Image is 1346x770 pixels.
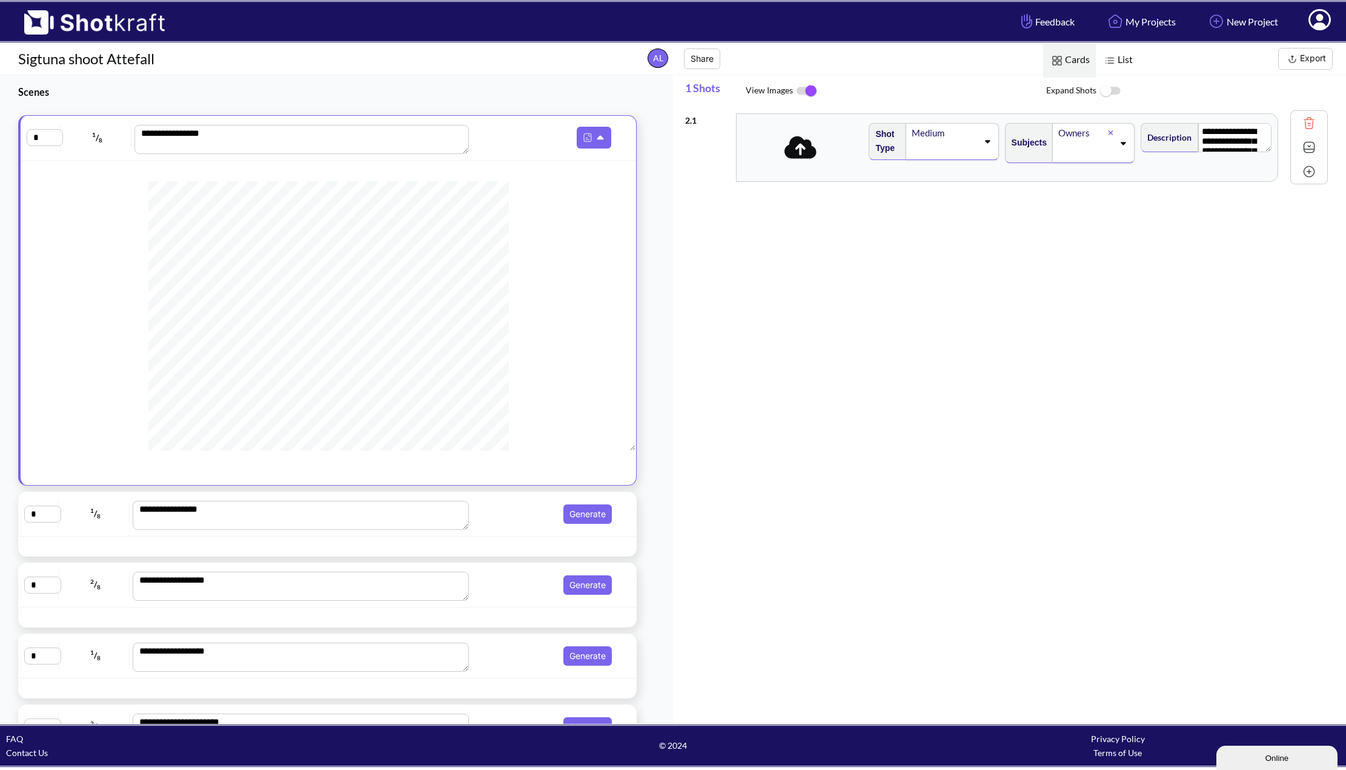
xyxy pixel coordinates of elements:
span: / [62,646,130,665]
img: Hand Icon [1018,11,1035,32]
img: Pdf Icon [580,130,595,146]
button: Generate [563,646,612,666]
span: 8 [99,136,102,144]
span: 8 [97,584,101,591]
div: Terms of Use [895,746,1340,760]
img: ToggleOn Icon [793,78,820,104]
span: View Images [746,78,1046,104]
div: Privacy Policy [895,732,1340,746]
span: Description [1141,127,1192,147]
span: / [62,504,130,523]
img: ToggleOff Icon [1096,78,1124,104]
button: Generate [563,504,612,524]
img: Add Icon [1300,162,1318,181]
a: New Project [1197,5,1287,38]
div: Medium [910,125,977,141]
button: Share [684,49,720,69]
img: List Icon [1102,53,1118,69]
img: Expand Icon [1300,138,1318,156]
a: Contact Us [6,748,48,758]
img: Trash Icon [1300,114,1318,132]
div: 2 . 1 [685,107,730,127]
img: Home Icon [1105,11,1126,32]
span: 8 [97,655,101,662]
span: 2 [90,720,94,727]
span: 2 [90,578,94,585]
img: Card Icon [1049,53,1065,69]
a: My Projects [1096,5,1185,38]
span: 1 [90,507,94,514]
span: 8 [97,513,101,520]
span: Cards [1043,43,1096,78]
a: FAQ [6,734,23,744]
button: Generate [563,717,612,737]
button: Export [1278,48,1333,70]
img: Add Icon [1206,11,1227,32]
span: List [1096,43,1139,78]
span: Feedback [1018,15,1075,28]
span: 1 [92,131,96,138]
div: Owners [1057,125,1108,141]
button: Generate [563,575,612,595]
span: 1 [90,649,94,656]
span: / [62,575,130,594]
span: / [62,717,130,736]
h3: Scenes [18,85,643,99]
span: / [64,128,131,147]
iframe: chat widget [1216,743,1340,770]
span: AL [648,49,668,68]
span: © 2024 [451,738,895,752]
span: Shot Type [869,124,900,158]
span: Subjects [1006,133,1047,153]
span: 1 Shots [685,75,746,107]
img: Export Icon [1285,52,1300,67]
